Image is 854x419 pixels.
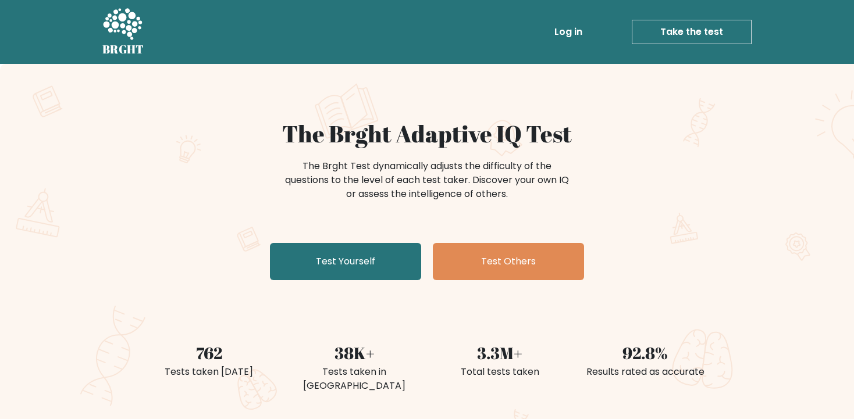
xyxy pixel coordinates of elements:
div: Tests taken [DATE] [143,365,275,379]
div: The Brght Test dynamically adjusts the difficulty of the questions to the level of each test take... [282,159,572,201]
div: Total tests taken [434,365,565,379]
a: BRGHT [102,5,144,59]
h1: The Brght Adaptive IQ Test [143,120,711,148]
div: 762 [143,341,275,365]
a: Log in [550,20,587,44]
div: 92.8% [579,341,711,365]
div: Results rated as accurate [579,365,711,379]
div: Tests taken in [GEOGRAPHIC_DATA] [289,365,420,393]
a: Test Others [433,243,584,280]
div: 38K+ [289,341,420,365]
h5: BRGHT [102,42,144,56]
div: 3.3M+ [434,341,565,365]
a: Test Yourself [270,243,421,280]
a: Take the test [632,20,752,44]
